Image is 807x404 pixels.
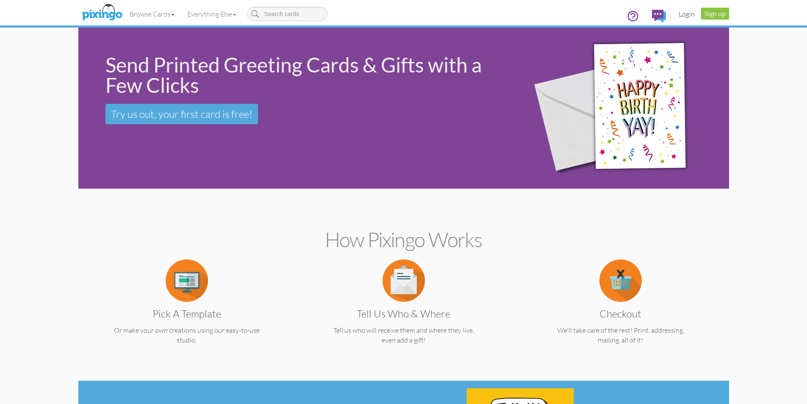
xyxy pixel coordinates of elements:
[318,308,489,319] h3: Tell us Who & Where
[535,308,706,319] h3: Checkout
[181,3,243,25] a: Everything Else
[111,108,252,120] span: Try us out, your first card is free!
[701,8,729,20] a: Sign up
[529,326,713,345] p: We'll take care of the rest! Print, addressing, mailing, all of it!
[312,326,496,345] p: Tell us who will receive them and where they live, even add a gift!
[123,3,181,25] a: Browse Cards
[672,3,701,25] a: Login
[101,308,272,319] h3: Pick a Template
[652,10,666,22] img: comments.svg
[80,2,125,23] img: pixingo logo
[105,104,258,124] a: Try us out, your first card is free!
[105,55,505,95] div: Send Printed Greeting Cards & Gifts with a Few Clicks
[95,276,279,345] a: Pick a Template Or make your own creations using our easy-to-use studio.
[383,259,425,302] img: item.alt
[93,228,714,251] h2: How Pixingo works
[599,259,642,302] img: item.alt
[312,276,496,345] a: Tell us Who & Where Tell us who will receive them and where they live, even add a gift!
[166,259,208,302] img: item.alt
[95,326,279,345] p: Or make your own creations using our easy-to-use studio.
[529,276,713,345] a: Checkout We'll take care of the rest! Print, addressing, mailing, all of it!
[247,7,327,21] input: Search cards
[519,16,724,201] img: 942c5090-71ba-4bfc-9a92-ca782dcda692.png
